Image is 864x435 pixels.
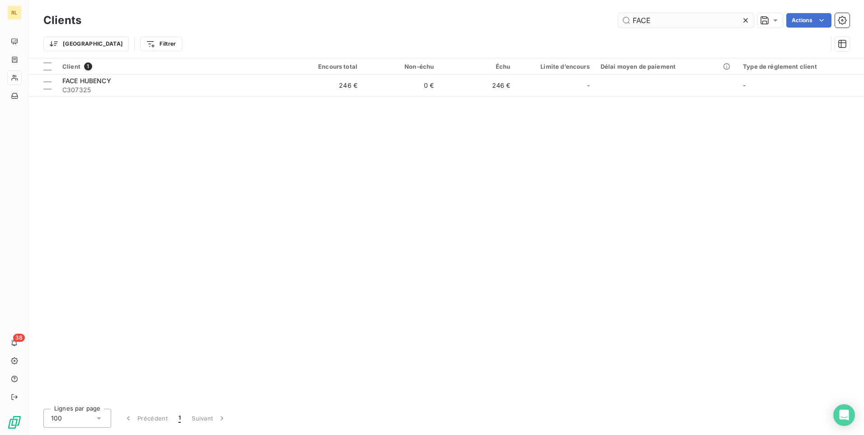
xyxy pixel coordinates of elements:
[743,63,859,70] div: Type de réglement client
[587,81,590,90] span: -
[173,409,186,428] button: 1
[140,37,182,51] button: Filtrer
[439,75,516,96] td: 246 €
[51,414,62,423] span: 100
[786,13,831,28] button: Actions
[601,63,732,70] div: Délai moyen de paiement
[618,13,754,28] input: Rechercher
[13,334,25,342] span: 38
[43,37,129,51] button: [GEOGRAPHIC_DATA]
[833,404,855,426] div: Open Intercom Messenger
[62,63,80,70] span: Client
[62,77,111,85] span: FACE HUBENCY
[521,63,590,70] div: Limite d’encours
[186,409,232,428] button: Suivant
[84,62,92,71] span: 1
[62,85,281,95] span: C307325
[368,63,434,70] div: Non-échu
[43,12,81,28] h3: Clients
[445,63,510,70] div: Échu
[7,415,22,430] img: Logo LeanPay
[7,5,22,20] div: RL
[118,409,173,428] button: Précédent
[292,63,357,70] div: Encours total
[363,75,439,96] td: 0 €
[178,414,181,423] span: 1
[286,75,363,96] td: 246 €
[743,81,746,89] span: -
